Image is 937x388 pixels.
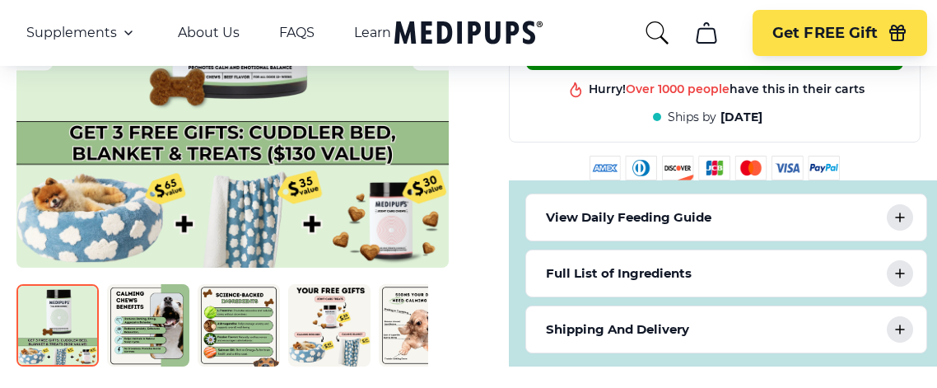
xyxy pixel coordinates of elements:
span: Ships by [668,110,716,125]
p: Full List of Ingredients [546,264,692,283]
p: View Daily Feeding Guide [546,208,711,227]
a: FAQS [279,25,315,41]
span: Best product [652,95,731,110]
div: Hurry! have this in their carts [589,75,865,91]
img: Calming Dog Chews | Natural Dog Supplements [107,284,189,367]
span: [DATE] [720,110,762,125]
button: search [644,20,670,46]
img: Calming Dog Chews | Natural Dog Supplements [16,284,99,367]
span: Over 1000 people [626,75,730,90]
span: Supplements [26,25,117,41]
button: Supplements [26,23,138,43]
button: Get FREE Gift [753,10,927,56]
img: payment methods [590,156,840,180]
a: About Us [178,25,240,41]
a: Medipups [394,17,543,51]
img: Calming Dog Chews | Natural Dog Supplements [379,284,461,367]
img: Calming Dog Chews | Natural Dog Supplements [288,284,371,367]
div: in this shop [652,95,801,110]
p: Shipping And Delivery [546,320,689,339]
span: Get FREE Gift [772,24,878,43]
img: Calming Dog Chews | Natural Dog Supplements [198,284,280,367]
a: Learn [354,25,391,41]
button: cart [687,13,726,53]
